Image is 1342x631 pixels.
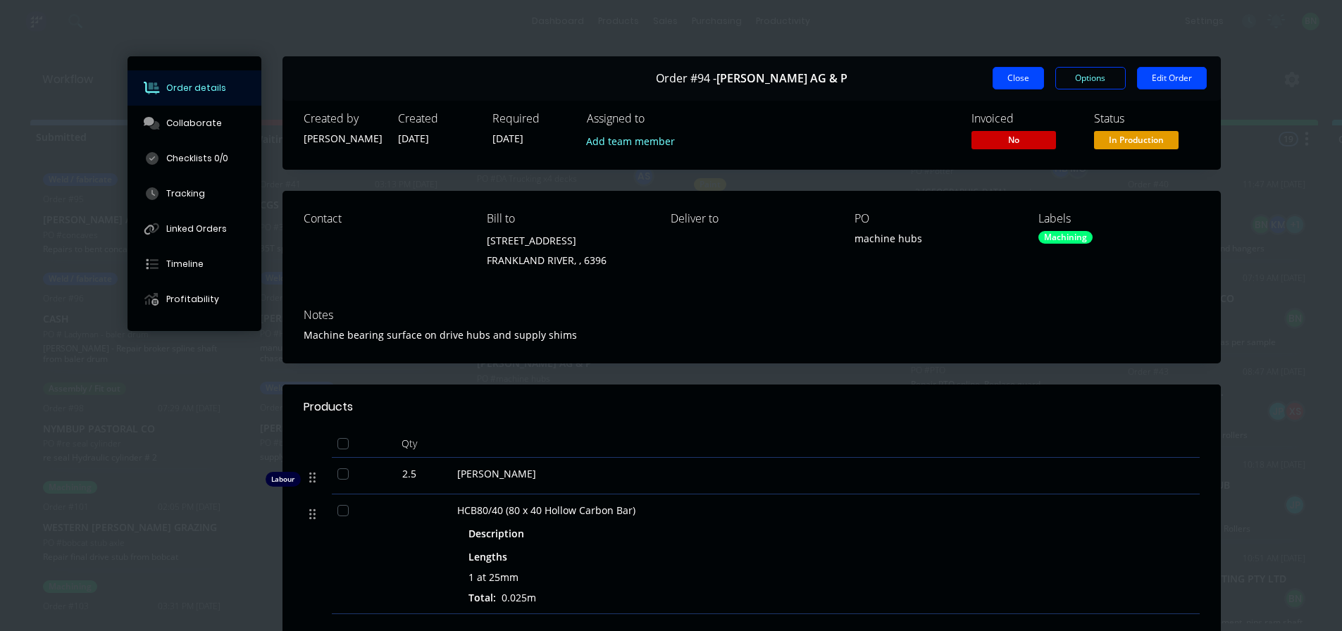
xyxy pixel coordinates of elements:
[1094,131,1179,149] span: In Production
[468,523,530,544] div: Description
[496,591,542,604] span: 0.025m
[166,152,228,165] div: Checklists 0/0
[457,504,635,517] span: HCB80/40 (80 x 40 Hollow Carbon Bar)
[457,467,536,480] span: [PERSON_NAME]
[671,212,832,225] div: Deliver to
[1094,131,1179,152] button: In Production
[128,141,261,176] button: Checklists 0/0
[492,132,523,145] span: [DATE]
[166,82,226,94] div: Order details
[468,591,496,604] span: Total:
[304,327,1200,342] div: Machine bearing surface on drive hubs and supply shims
[128,70,261,106] button: Order details
[492,112,570,125] div: Required
[487,212,648,225] div: Bill to
[1137,67,1207,89] button: Edit Order
[166,187,205,200] div: Tracking
[166,258,204,270] div: Timeline
[128,106,261,141] button: Collaborate
[304,131,381,146] div: [PERSON_NAME]
[398,132,429,145] span: [DATE]
[468,549,507,564] span: Lengths
[128,282,261,317] button: Profitability
[971,131,1056,149] span: No
[304,308,1200,322] div: Notes
[166,117,222,130] div: Collaborate
[1055,67,1126,89] button: Options
[402,466,416,481] span: 2.5
[128,176,261,211] button: Tracking
[578,131,682,150] button: Add team member
[304,112,381,125] div: Created by
[398,112,476,125] div: Created
[993,67,1044,89] button: Close
[166,223,227,235] div: Linked Orders
[855,231,1016,251] div: machine hubs
[1038,212,1200,225] div: Labels
[656,72,716,85] span: Order #94 -
[304,399,353,416] div: Products
[266,472,301,487] div: Labour
[367,430,452,458] div: Qty
[855,212,1016,225] div: PO
[166,293,219,306] div: Profitability
[128,211,261,246] button: Linked Orders
[1038,231,1093,244] div: Machining
[304,212,465,225] div: Contact
[1094,112,1200,125] div: Status
[487,231,648,276] div: [STREET_ADDRESS]FRANKLAND RIVER, , 6396
[128,246,261,282] button: Timeline
[468,570,518,585] span: 1 at 25mm
[716,72,847,85] span: [PERSON_NAME] AG & P
[587,131,683,150] button: Add team member
[487,251,648,270] div: FRANKLAND RIVER, , 6396
[487,231,648,251] div: [STREET_ADDRESS]
[971,112,1077,125] div: Invoiced
[587,112,728,125] div: Assigned to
